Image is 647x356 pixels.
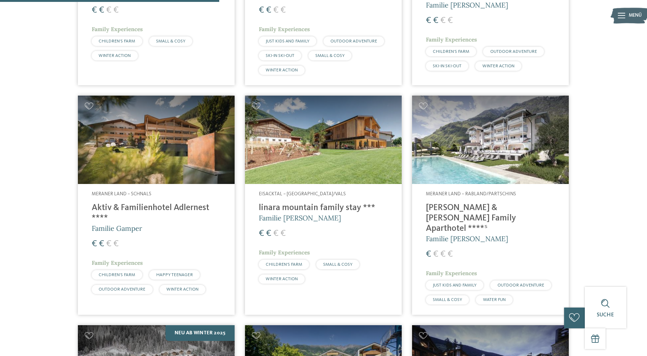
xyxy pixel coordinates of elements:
[266,262,302,267] span: CHILDREN’S FARM
[92,203,221,224] h4: Aktiv & Familienhotel Adlernest ****
[99,239,104,248] span: €
[78,96,235,184] img: Aktiv & Familienhotel Adlernest ****
[92,192,151,197] span: Meraner Land – Schnals
[433,49,469,54] span: CHILDREN’S FARM
[497,283,544,287] span: OUTDOOR ADVENTURE
[426,36,477,43] span: Family Experiences
[426,270,477,277] span: Family Experiences
[426,1,508,9] span: Familie [PERSON_NAME]
[99,53,131,58] span: WINTER ACTION
[245,96,402,315] a: Familienhotels gesucht? Hier findet ihr die besten! Eisacktal – [GEOGRAPHIC_DATA]/Vals linara mou...
[106,239,111,248] span: €
[92,259,143,266] span: Family Experiences
[245,96,402,184] img: Familienhotels gesucht? Hier findet ihr die besten!
[448,250,453,259] span: €
[490,49,537,54] span: OUTDOOR ADVENTURE
[433,64,461,68] span: SKI-IN SKI-OUT
[426,250,431,259] span: €
[483,298,506,302] span: WATER FUN
[99,287,145,292] span: OUTDOOR ADVENTURE
[273,6,279,15] span: €
[166,287,198,292] span: WINTER ACTION
[266,6,271,15] span: €
[92,6,97,15] span: €
[315,53,345,58] span: SMALL & COSY
[106,6,111,15] span: €
[433,16,438,25] span: €
[92,224,142,233] span: Familie Gamper
[433,298,462,302] span: SMALL & COSY
[266,68,298,72] span: WINTER ACTION
[92,25,143,33] span: Family Experiences
[280,6,286,15] span: €
[426,203,555,234] h4: [PERSON_NAME] & [PERSON_NAME] Family Aparthotel ****ˢ
[156,273,193,277] span: HAPPY TEENAGER
[266,53,294,58] span: SKI-IN SKI-OUT
[266,229,271,238] span: €
[426,234,508,243] span: Familie [PERSON_NAME]
[597,312,614,318] span: Suche
[273,229,279,238] span: €
[280,229,286,238] span: €
[113,6,119,15] span: €
[259,203,388,213] h4: linara mountain family stay ***
[412,96,569,315] a: Familienhotels gesucht? Hier findet ihr die besten! Meraner Land – Rabland/Partschins [PERSON_NAM...
[259,214,341,222] span: Familie [PERSON_NAME]
[259,229,264,238] span: €
[99,273,135,277] span: CHILDREN’S FARM
[412,96,569,184] img: Familienhotels gesucht? Hier findet ihr die besten!
[78,96,235,315] a: Familienhotels gesucht? Hier findet ihr die besten! Meraner Land – Schnals Aktiv & Familienhotel ...
[440,16,446,25] span: €
[259,249,310,256] span: Family Experiences
[426,192,516,197] span: Meraner Land – Rabland/Partschins
[259,6,264,15] span: €
[266,277,298,281] span: WINTER ACTION
[433,283,476,287] span: JUST KIDS AND FAMILY
[330,39,377,43] span: OUTDOOR ADVENTURE
[440,250,446,259] span: €
[92,239,97,248] span: €
[426,16,431,25] span: €
[266,39,309,43] span: JUST KIDS AND FAMILY
[482,64,514,68] span: WINTER ACTION
[99,6,104,15] span: €
[259,192,346,197] span: Eisacktal – [GEOGRAPHIC_DATA]/Vals
[433,250,438,259] span: €
[156,39,185,43] span: SMALL & COSY
[99,39,135,43] span: CHILDREN’S FARM
[259,25,310,33] span: Family Experiences
[323,262,352,267] span: SMALL & COSY
[113,239,119,248] span: €
[448,16,453,25] span: €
